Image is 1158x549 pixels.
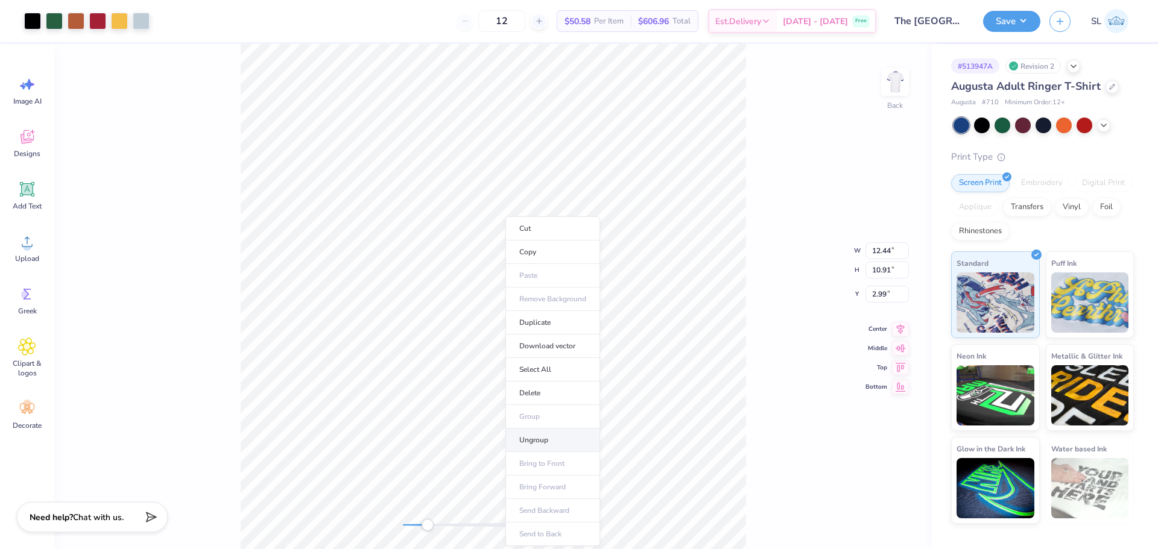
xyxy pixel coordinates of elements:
[951,222,1010,240] div: Rhinestones
[1091,14,1101,28] span: SL
[957,350,986,362] span: Neon Ink
[505,216,600,240] li: Cut
[13,421,42,430] span: Decorate
[672,15,691,28] span: Total
[951,150,1134,164] div: Print Type
[983,11,1040,32] button: Save
[565,15,590,28] span: $50.58
[1104,9,1128,33] img: Sheena Mae Loyola
[783,15,848,28] span: [DATE] - [DATE]
[951,58,999,74] div: # 513947A
[505,311,600,334] li: Duplicate
[865,324,887,334] span: Center
[957,442,1025,455] span: Glow in the Dark Ink
[478,10,525,32] input: – –
[957,365,1034,425] img: Neon Ink
[957,257,989,269] span: Standard
[7,359,47,378] span: Clipart & logos
[73,512,124,523] span: Chat with us.
[951,174,1010,192] div: Screen Print
[422,519,434,531] div: Accessibility label
[1051,350,1122,362] span: Metallic & Glitter Ink
[1051,458,1129,518] img: Water based Ink
[638,15,669,28] span: $606.96
[982,98,999,108] span: # 710
[18,306,37,316] span: Greek
[505,358,600,381] li: Select All
[865,363,887,372] span: Top
[15,254,39,263] span: Upload
[865,344,887,353] span: Middle
[855,17,867,25] span: Free
[1086,9,1134,33] a: SL
[957,272,1034,333] img: Standard
[1051,442,1107,455] span: Water based Ink
[1055,198,1089,216] div: Vinyl
[951,198,999,216] div: Applique
[885,9,974,33] input: Untitled Design
[1051,272,1129,333] img: Puff Ink
[1005,58,1061,74] div: Revision 2
[865,382,887,392] span: Bottom
[1013,174,1071,192] div: Embroidery
[1074,174,1133,192] div: Digital Print
[951,98,976,108] span: Augusta
[13,96,42,106] span: Image AI
[957,458,1034,518] img: Glow in the Dark Ink
[1005,98,1065,108] span: Minimum Order: 12 +
[505,428,600,452] li: Ungroup
[594,15,624,28] span: Per Item
[887,100,903,111] div: Back
[1051,365,1129,425] img: Metallic & Glitter Ink
[505,381,600,405] li: Delete
[30,512,73,523] strong: Need help?
[13,201,42,211] span: Add Text
[1003,198,1051,216] div: Transfers
[1051,257,1077,269] span: Puff Ink
[951,79,1101,93] span: Augusta Adult Ringer T-Shirt
[505,240,600,264] li: Copy
[505,334,600,358] li: Download vector
[715,15,761,28] span: Est. Delivery
[883,70,907,94] img: Back
[1092,198,1121,216] div: Foil
[14,149,40,158] span: Designs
